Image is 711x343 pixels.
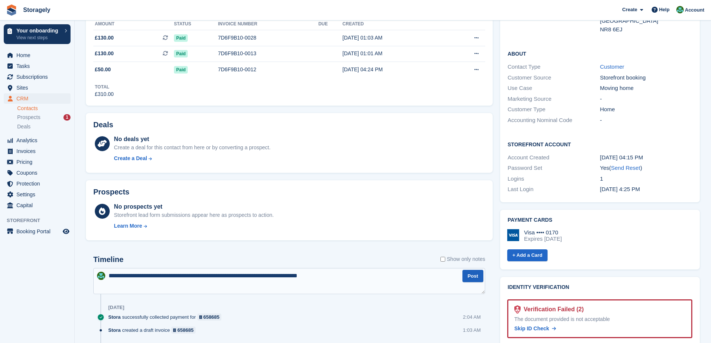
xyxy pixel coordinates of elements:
[524,236,562,242] div: Expires [DATE]
[514,325,556,333] a: Skip ID Check
[95,50,114,57] span: £130.00
[600,63,624,70] a: Customer
[4,72,71,82] a: menu
[218,66,318,74] div: 7D6F9B10-0012
[171,327,196,334] a: 658685
[16,168,61,178] span: Coupons
[16,28,61,33] p: Your onboarding
[4,178,71,189] a: menu
[514,325,549,331] span: Skip ID Check
[16,157,61,167] span: Pricing
[95,84,114,90] div: Total
[97,272,105,280] img: Notifications
[114,202,274,211] div: No prospects yet
[4,93,71,104] a: menu
[524,229,562,236] div: Visa •••• 0170
[16,200,61,211] span: Capital
[343,50,445,57] div: [DATE] 01:01 AM
[508,74,600,82] div: Customer Source
[600,175,692,183] div: 1
[16,135,61,146] span: Analytics
[95,66,111,74] span: £50.00
[514,315,685,323] div: The document provided is not acceptable
[108,327,121,334] span: Stora
[611,165,640,171] a: Send Reset
[174,18,218,30] th: Status
[507,229,519,241] img: Visa Logo
[659,6,670,13] span: Help
[114,155,147,162] div: Create a Deal
[17,123,31,130] span: Deals
[16,34,61,41] p: View next steps
[16,50,61,60] span: Home
[108,327,199,334] div: created a draft invoice
[343,66,445,74] div: [DATE] 04:24 PM
[508,175,600,183] div: Logins
[6,4,17,16] img: stora-icon-8386f47178a22dfd0bd8f6a31ec36ba5ce8667c1dd55bd0f319d3a0aa187defe.svg
[4,61,71,71] a: menu
[600,186,640,192] time: 2025-06-24 15:25:35 UTC
[508,164,600,172] div: Password Set
[685,6,704,14] span: Account
[17,105,71,112] a: Contacts
[622,6,637,13] span: Create
[197,314,222,321] a: 658685
[16,178,61,189] span: Protection
[600,25,692,34] div: NR8 6EJ
[676,6,684,13] img: Notifications
[600,116,692,125] div: -
[600,17,692,25] div: [GEOGRAPHIC_DATA]
[4,157,71,167] a: menu
[95,34,114,42] span: £130.00
[174,66,188,74] span: Paid
[17,113,71,121] a: Prospects 1
[600,153,692,162] div: [DATE] 04:15 PM
[521,305,584,314] div: Verification Failed (2)
[508,140,692,148] h2: Storefront Account
[93,255,124,264] h2: Timeline
[20,4,53,16] a: Storagely
[174,34,188,42] span: Paid
[4,50,71,60] a: menu
[4,82,71,93] a: menu
[16,189,61,200] span: Settings
[108,314,225,321] div: successfully collected payment for
[16,82,61,93] span: Sites
[218,50,318,57] div: 7D6F9B10-0013
[177,327,193,334] div: 658685
[114,155,270,162] a: Create a Deal
[17,114,40,121] span: Prospects
[508,105,600,114] div: Customer Type
[16,72,61,82] span: Subscriptions
[508,63,600,71] div: Contact Type
[508,50,692,57] h2: About
[440,255,445,263] input: Show only notes
[16,61,61,71] span: Tasks
[17,123,71,131] a: Deals
[600,164,692,172] div: Yes
[16,93,61,104] span: CRM
[462,270,483,282] button: Post
[508,84,600,93] div: Use Case
[114,222,142,230] div: Learn More
[7,217,74,224] span: Storefront
[93,121,113,129] h2: Deals
[4,24,71,44] a: Your onboarding View next steps
[93,188,130,196] h2: Prospects
[114,135,270,144] div: No deals yet
[4,168,71,178] a: menu
[203,314,219,321] div: 658685
[508,217,692,223] h2: Payment cards
[343,34,445,42] div: [DATE] 01:03 AM
[343,18,445,30] th: Created
[600,74,692,82] div: Storefront booking
[4,135,71,146] a: menu
[514,305,521,314] img: Identity Verification Ready
[440,255,485,263] label: Show only notes
[600,95,692,103] div: -
[16,146,61,156] span: Invoices
[114,211,274,219] div: Storefront lead form submissions appear here as prospects to action.
[609,165,642,171] span: ( )
[218,34,318,42] div: 7D6F9B10-0028
[508,185,600,194] div: Last Login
